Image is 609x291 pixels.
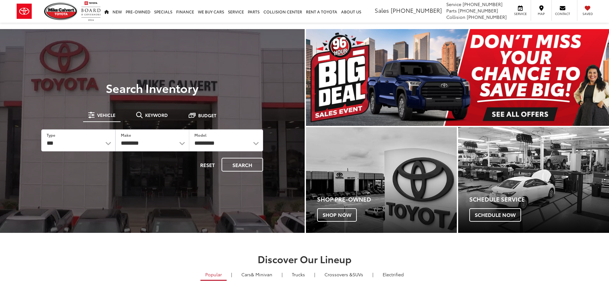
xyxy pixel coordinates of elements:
[27,81,278,94] h3: Search Inventory
[194,132,207,138] label: Model
[287,269,310,280] a: Trucks
[469,196,609,203] h4: Schedule Service
[446,14,465,20] span: Collision
[145,113,168,117] span: Keyword
[97,113,115,117] span: Vehicle
[458,127,609,233] a: Schedule Service Schedule Now
[222,158,263,172] button: Search
[79,254,530,264] h2: Discover Our Lineup
[446,7,457,14] span: Parts
[581,11,595,16] span: Saved
[534,11,548,16] span: Map
[555,11,570,16] span: Contact
[469,208,521,222] span: Schedule Now
[230,271,234,278] li: |
[458,127,609,233] div: Toyota
[375,6,389,14] span: Sales
[251,271,272,278] span: & Minivan
[306,127,457,233] div: Toyota
[317,208,357,222] span: Shop Now
[391,6,442,14] span: [PHONE_NUMBER]
[378,269,409,280] a: Electrified
[44,3,78,20] img: Mike Calvert Toyota
[200,269,227,281] a: Popular
[121,132,131,138] label: Make
[446,1,461,7] span: Service
[463,1,503,7] span: [PHONE_NUMBER]
[47,132,55,138] label: Type
[280,271,284,278] li: |
[513,11,527,16] span: Service
[237,269,277,280] a: Cars
[313,271,317,278] li: |
[195,158,220,172] button: Reset
[306,127,457,233] a: Shop Pre-Owned Shop Now
[458,7,498,14] span: [PHONE_NUMBER]
[198,113,216,118] span: Budget
[317,196,457,203] h4: Shop Pre-Owned
[371,271,375,278] li: |
[467,14,507,20] span: [PHONE_NUMBER]
[324,271,353,278] span: Crossovers &
[320,269,368,280] a: SUVs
